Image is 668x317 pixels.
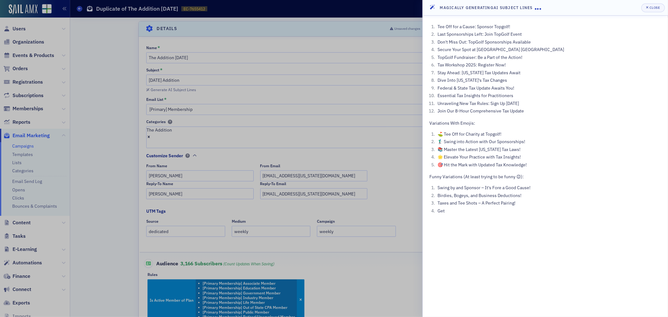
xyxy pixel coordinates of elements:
[436,39,661,45] li: Don't Miss Out: TopGolf Sponsorships Available
[436,138,661,145] li: 🏌️‍♂️ Swing into Action with Our Sponsorships!
[436,208,661,214] li: Get
[436,77,661,84] li: Dive Into [US_STATE]'s Tax Changes
[436,85,661,91] li: Federal & State Tax Update Awaits You!
[436,92,661,99] li: Essential Tax Insights for Practitioners
[436,146,661,153] li: 📚 Master the Latest [US_STATE] Tax Laws!
[440,5,535,10] h4: Magically Generating AI Subject Lines
[429,120,661,127] p: Variations With Emojis:
[436,162,661,168] li: 🎯 Hit the Mark with Updated Tax Knowledge!
[436,184,661,191] li: Swing by and Sponsor – It's Fore a Good Cause!
[436,108,661,114] li: Join Our 8-Hour Comprehensive Tax Update
[429,174,661,180] p: Funny Variations (At least trying to be funny 😉):
[436,46,661,53] li: Secure Your Spot at [GEOGRAPHIC_DATA] [GEOGRAPHIC_DATA]
[436,200,661,206] li: Taxes and Tee Shots – A Perfect Pairing!
[436,54,661,61] li: TopGolf Fundraiser: Be a Part of the Action!
[436,31,661,38] li: Last Sponsorships Left: Join TopGolf Event
[650,6,660,9] div: Close
[436,154,661,160] li: 🌟 Elevate Your Practice with Tax Insights!
[436,131,661,138] li: ⛳️ Tee Off for Charity at Topgolf!
[436,23,661,30] li: Tee Off for a Cause: Sponsor Topgolf!
[641,3,665,12] button: Close
[436,192,661,199] li: Birdies, Bogeys, and Business Deductions!
[436,62,661,68] li: Tax Workshop 2025: Register Now!
[436,70,661,76] li: Stay Ahead: [US_STATE] Tax Updates Await
[436,100,661,107] li: Unraveling New Tax Rules: Sign Up [DATE]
